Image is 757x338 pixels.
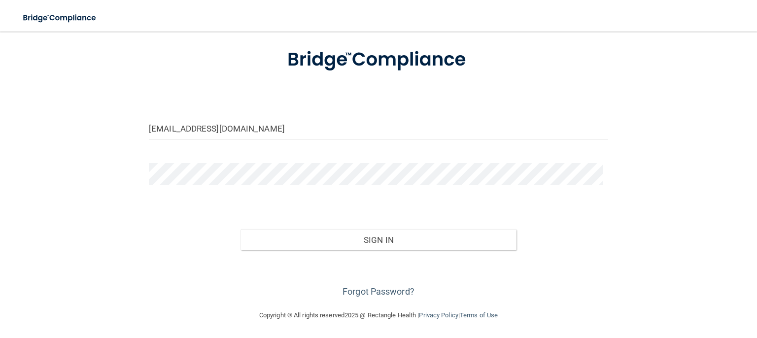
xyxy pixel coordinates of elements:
a: Privacy Policy [419,311,458,319]
div: Copyright © All rights reserved 2025 @ Rectangle Health | | [199,300,558,331]
img: bridge_compliance_login_screen.278c3ca4.svg [15,8,105,28]
img: bridge_compliance_login_screen.278c3ca4.svg [268,35,490,85]
button: Sign In [241,229,516,251]
input: Email [149,117,608,139]
a: Terms of Use [460,311,498,319]
a: Forgot Password? [343,286,414,297]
